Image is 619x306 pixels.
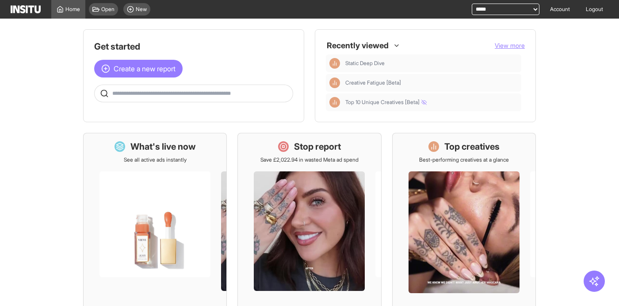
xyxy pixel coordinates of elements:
span: Open [101,6,115,13]
span: Home [65,6,80,13]
span: Top 10 Unique Creatives [Beta] [345,99,518,106]
span: New [136,6,147,13]
p: See all active ads instantly [124,156,187,163]
span: View more [495,42,525,49]
button: View more [495,41,525,50]
div: Insights [329,77,340,88]
p: Best-performing creatives at a glance [419,156,509,163]
h1: Top creatives [444,140,500,153]
span: Top 10 Unique Creatives [Beta] [345,99,427,106]
h1: What's live now [130,140,196,153]
h1: Get started [94,40,293,53]
p: Save £2,022.94 in wasted Meta ad spend [260,156,359,163]
span: Static Deep Dive [345,60,518,67]
span: Create a new report [114,63,176,74]
span: Static Deep Dive [345,60,385,67]
div: Insights [329,58,340,69]
span: Creative Fatigue [Beta] [345,79,401,86]
span: Creative Fatigue [Beta] [345,79,518,86]
h1: Stop report [294,140,341,153]
button: Create a new report [94,60,183,77]
img: Logo [11,5,41,13]
div: Insights [329,97,340,108]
